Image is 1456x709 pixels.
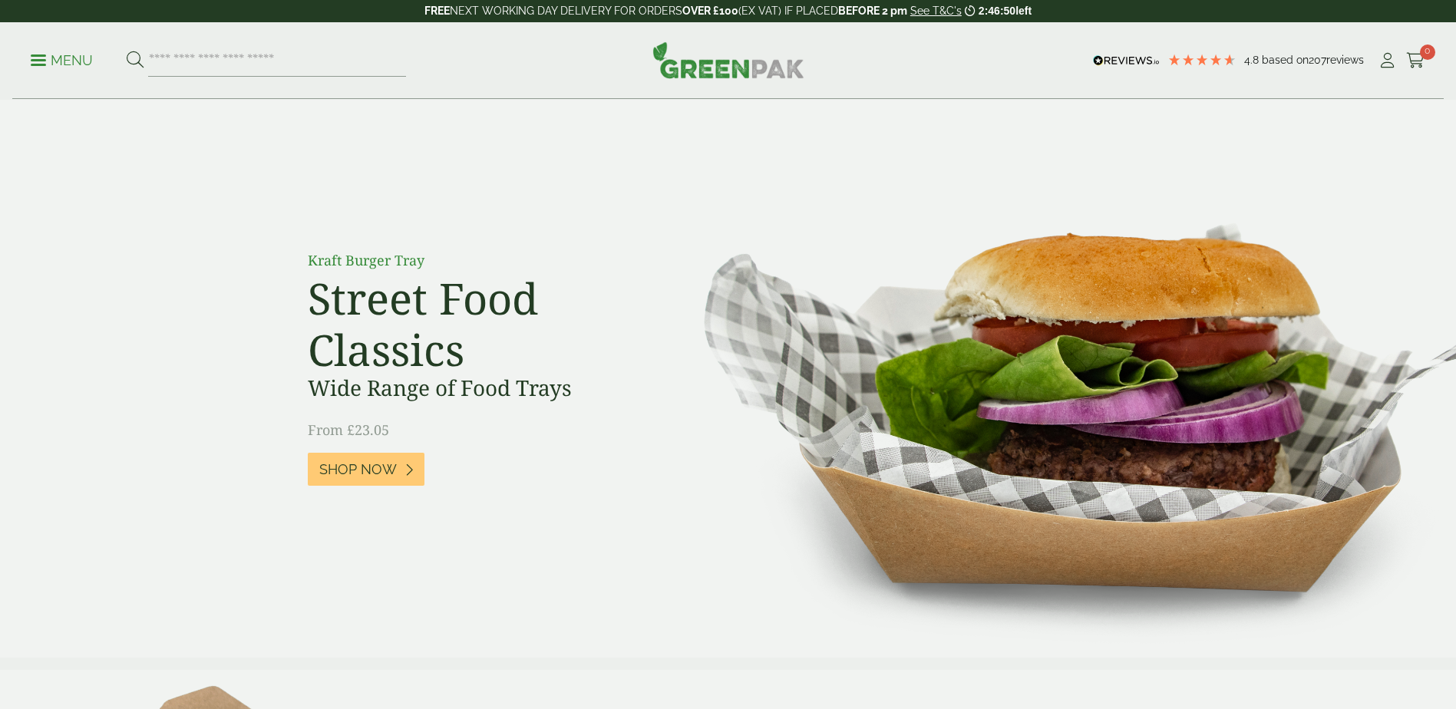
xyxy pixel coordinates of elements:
[1406,49,1425,72] a: 0
[308,420,389,439] span: From £23.05
[308,453,424,486] a: Shop Now
[31,51,93,70] p: Menu
[308,375,653,401] h3: Wide Range of Food Trays
[1093,55,1160,66] img: REVIEWS.io
[308,272,653,375] h2: Street Food Classics
[1378,53,1397,68] i: My Account
[308,250,653,271] p: Kraft Burger Tray
[1167,53,1236,67] div: 4.79 Stars
[652,41,804,78] img: GreenPak Supplies
[682,5,738,17] strong: OVER £100
[1262,54,1309,66] span: Based on
[1406,53,1425,68] i: Cart
[838,5,907,17] strong: BEFORE 2 pm
[1244,54,1262,66] span: 4.8
[1015,5,1032,17] span: left
[1326,54,1364,66] span: reviews
[319,461,397,478] span: Shop Now
[31,51,93,67] a: Menu
[1420,45,1435,60] span: 0
[979,5,1015,17] span: 2:46:50
[424,5,450,17] strong: FREE
[1309,54,1326,66] span: 207
[910,5,962,17] a: See T&C's
[655,100,1456,658] img: Street Food Classics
